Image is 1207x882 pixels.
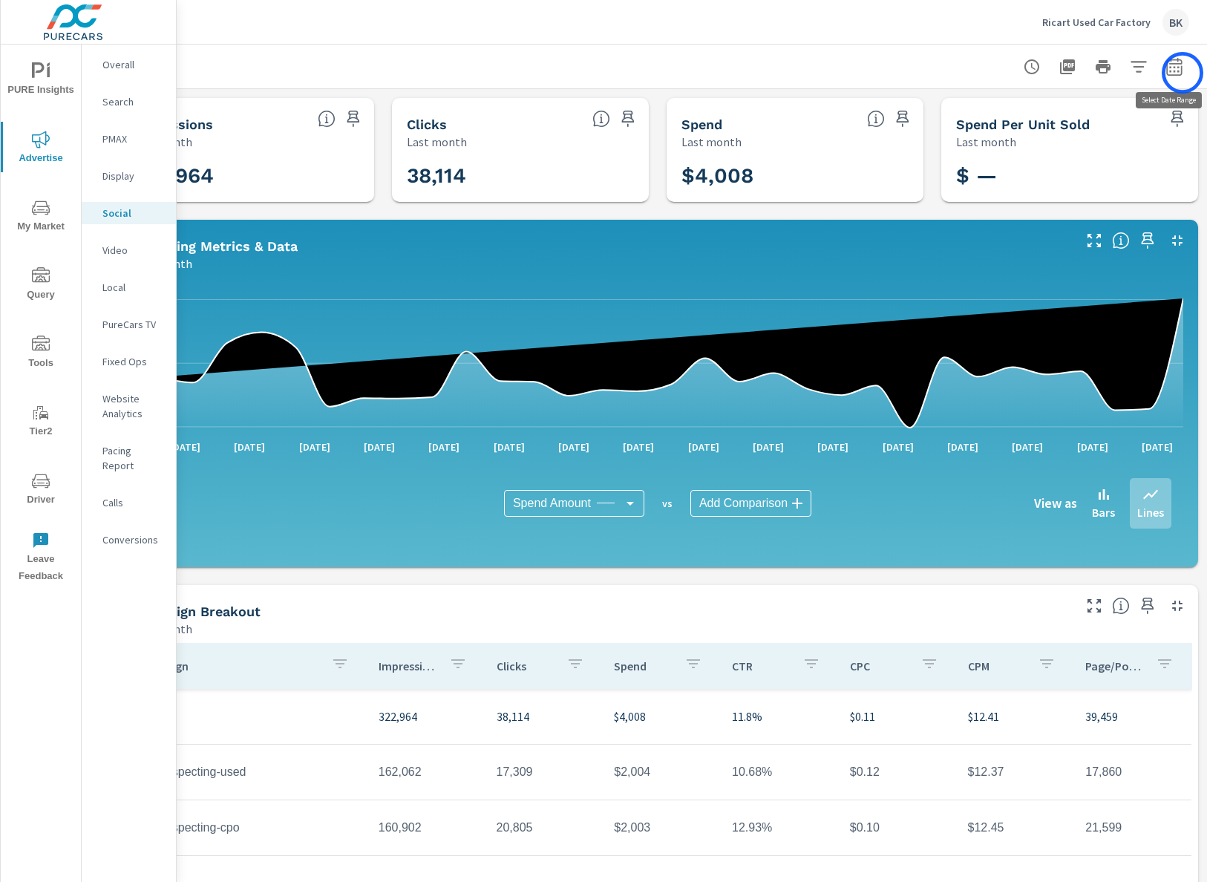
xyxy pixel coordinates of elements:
p: [DATE] [1067,440,1119,454]
p: Overall [102,57,164,72]
p: PureCars TV [102,317,164,332]
span: Save this to your personalized report [341,107,365,131]
td: $12.45 [956,809,1074,846]
td: 20,805 [485,809,603,846]
span: The amount of money spent on advertising during the period. [867,110,885,128]
span: Driver [5,472,76,509]
p: Bars [1092,503,1115,521]
p: Search [102,94,164,109]
h3: $ — [956,163,1183,189]
div: Social [82,202,176,224]
p: Video [102,243,164,258]
p: Conversions [102,532,164,547]
p: [DATE] [1001,440,1053,454]
p: Page/Post Action [1085,659,1144,673]
span: Save this to your personalized report [616,107,640,131]
p: CTR [732,659,791,673]
span: PURE Insights [5,62,76,99]
button: Minimize Widget [1165,229,1189,252]
p: Display [102,169,164,183]
p: [DATE] [937,440,989,454]
p: 11.8% [732,708,826,725]
td: $2,003 [602,809,720,846]
span: My Market [5,199,76,235]
p: CPM [968,659,1027,673]
div: PMAX [82,128,176,150]
td: $2,004 [602,754,720,791]
p: [DATE] [1131,440,1183,454]
p: Last month [956,133,1016,151]
p: $4,008 [614,708,708,725]
p: Last month [681,133,742,151]
div: PureCars TV [82,313,176,336]
td: 21,599 [1073,809,1191,846]
h5: Reporting Metrics & Data [132,238,298,254]
h6: View as [1034,496,1077,511]
p: [DATE] [548,440,600,454]
div: Video [82,239,176,261]
span: Add Comparison [699,496,788,511]
div: Local [82,276,176,298]
div: Website Analytics [82,388,176,425]
p: [DATE] [872,440,924,454]
td: 160,902 [367,809,485,846]
p: Campaign [135,659,319,673]
p: [DATE] [418,440,470,454]
span: Save this to your personalized report [1165,107,1189,131]
div: Add Comparison [690,490,811,517]
p: [DATE] [807,440,859,454]
h3: 38,114 [407,163,634,189]
span: Save this to your personalized report [1136,229,1159,252]
p: Impressions [379,659,437,673]
div: Fixed Ops [82,350,176,373]
span: Advertise [5,131,76,167]
p: Last month [407,133,467,151]
p: $0.11 [850,708,944,725]
h5: Spend [681,117,722,132]
p: [DATE] [612,440,664,454]
div: Search [82,91,176,113]
p: $12.41 [968,708,1062,725]
p: [DATE] [289,440,341,454]
p: 38,114 [497,708,591,725]
div: Calls [82,491,176,514]
span: Save this to your personalized report [891,107,915,131]
h3: $4,008 [681,163,909,189]
td: $0.12 [838,754,956,791]
h5: Campaign Breakout [132,604,261,619]
div: Spend Amount [504,490,644,517]
p: Local [102,280,164,295]
td: 17,309 [485,754,603,791]
p: [DATE] [223,440,275,454]
td: 10.68% [720,754,838,791]
p: [DATE] [483,440,535,454]
span: Spend Amount [513,496,591,511]
span: Understand Social data over time and see how metrics compare to each other. [1112,232,1130,249]
p: Website Analytics [102,391,164,421]
button: Make Fullscreen [1082,594,1106,618]
button: Minimize Widget [1165,594,1189,618]
p: [DATE] [159,440,211,454]
span: The number of times an ad was clicked by a consumer. [592,110,610,128]
td: $12.37 [956,754,1074,791]
td: 12.93% [720,809,838,846]
p: Ricart Used Car Factory [1042,16,1151,29]
span: This is a summary of Social performance results by campaign. Each column can be sorted. [1112,597,1130,615]
p: Calls [102,495,164,510]
span: Tier2 [5,404,76,440]
p: Lines [1137,503,1164,521]
span: Tools [5,336,76,372]
p: Fixed Ops [102,354,164,369]
td: $0.10 [838,809,956,846]
p: CPC [850,659,909,673]
div: Conversions [82,529,176,551]
h5: Spend Per Unit Sold [956,117,1090,132]
td: 162,062 [367,754,485,791]
button: Apply Filters [1124,52,1154,82]
span: Save this to your personalized report [1136,594,1159,618]
td: 17,860 [1073,754,1191,791]
td: aia-prospecting-cpo [123,809,367,846]
p: Social [102,206,164,220]
p: PMAX [102,131,164,146]
h5: Clicks [407,117,447,132]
